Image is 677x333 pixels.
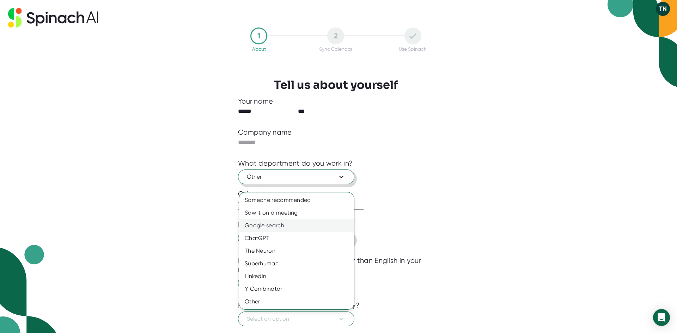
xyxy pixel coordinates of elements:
div: Google search [239,219,354,232]
div: Someone recommended [239,194,354,206]
div: LinkedIn [239,270,354,283]
div: Open Intercom Messenger [653,309,670,326]
div: ChatGPT [239,232,354,245]
div: The Neuron [239,245,354,257]
div: Superhuman [239,257,354,270]
div: Saw it on a meeting [239,206,354,219]
div: Other [239,295,354,308]
div: Y Combinator [239,283,354,295]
